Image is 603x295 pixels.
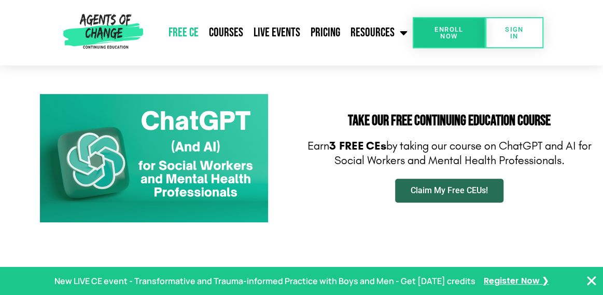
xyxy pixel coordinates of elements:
p: New LIVE CE event - Transformative and Trauma-informed Practice with Boys and Men - Get [DATE] cr... [54,274,475,289]
a: SIGN IN [485,17,543,48]
p: Earn by taking our course on ChatGPT and AI for Social Workers and Mental Health Professionals. [307,139,592,168]
nav: Menu [147,20,413,46]
a: Enroll Now [413,17,485,48]
button: Close Banner [585,275,598,287]
a: Register Now ❯ [484,274,549,289]
a: Live Events [248,20,305,46]
b: 3 FREE CEs [329,139,386,153]
a: Courses [204,20,248,46]
a: Free CE [163,20,204,46]
a: Pricing [305,20,345,46]
span: Claim My Free CEUs! [411,186,488,195]
a: Resources [345,20,413,46]
a: Claim My Free CEUs! [395,179,503,203]
h2: Take Our FREE Continuing Education Course [307,114,592,128]
span: Enroll Now [429,26,469,39]
span: SIGN IN [502,26,527,39]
